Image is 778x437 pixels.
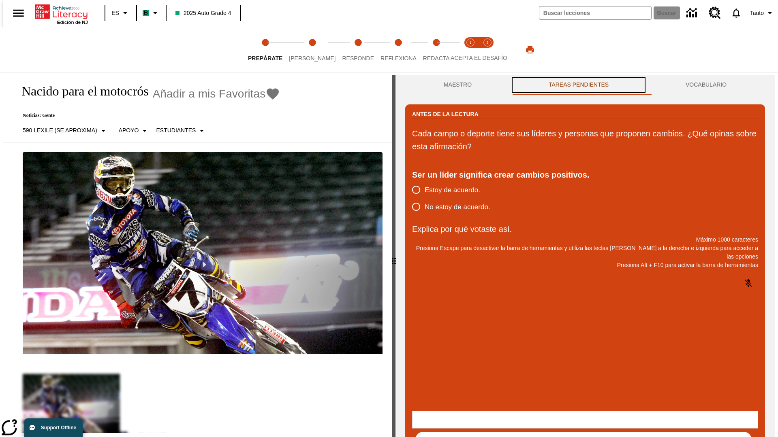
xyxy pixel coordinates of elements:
[3,6,118,14] body: Explica por qué votaste así. Máximo 1000 caracteres Presiona Alt + F10 para activar la barra de h...
[395,75,775,437] div: activity
[242,28,289,72] button: Prepárate step 1 of 5
[412,127,758,153] p: Cada campo o deporte tiene sus líderes y personas que proponen cambios. ¿Qué opinas sobre esta af...
[412,168,758,181] div: Ser un líder significa crear cambios positivos.
[289,55,336,62] span: [PERSON_NAME]
[423,55,450,62] span: Redacta
[647,75,765,95] button: VOCABULARIO
[248,55,282,62] span: Prepárate
[726,2,747,23] a: Notificaciones
[19,123,111,138] button: Seleccione Lexile, 590 Lexile (Se aproxima)
[517,42,543,57] button: Imprimir
[24,418,83,437] button: Support Offline
[115,123,153,138] button: Tipo de apoyo, Apoyo
[153,123,210,138] button: Seleccionar estudiante
[156,126,196,135] p: Estudiantes
[425,185,480,195] span: Estoy de acuerdo.
[682,2,704,24] a: Centro de información
[336,28,380,72] button: Responde step 3 of 5
[175,9,231,17] span: 2025 Auto Grade 4
[405,75,510,95] button: Maestro
[153,87,280,101] button: Añadir a mis Favoritas - Nacido para el motocrós
[374,28,423,72] button: Reflexiona step 4 of 5
[750,9,764,17] span: Tauto
[747,6,778,20] button: Perfil/Configuración
[412,235,758,244] p: Máximo 1000 caracteres
[469,40,471,45] text: 1
[451,55,507,61] span: ACEPTA EL DESAFÍO
[119,126,139,135] p: Apoyo
[425,202,490,212] span: No estoy de acuerdo.
[23,152,383,354] img: El corredor de motocrós James Stewart vuela por los aires en su motocicleta de montaña
[35,3,88,25] div: Portada
[412,261,758,269] p: Presiona Alt + F10 para activar la barra de herramientas
[486,40,488,45] text: 2
[6,1,30,25] button: Abrir el menú lateral
[417,28,456,72] button: Redacta step 5 of 5
[342,55,374,62] span: Responde
[57,20,88,25] span: Edición de NJ
[405,75,765,95] div: Instructional Panel Tabs
[23,126,97,135] p: 590 Lexile (Se aproxima)
[412,181,497,215] div: poll
[704,2,726,24] a: Centro de recursos, Se abrirá en una pestaña nueva.
[392,75,395,437] div: Pulsa la tecla de intro o la barra espaciadora y luego presiona las flechas de derecha e izquierd...
[510,75,647,95] button: TAREAS PENDIENTES
[111,9,119,17] span: ES
[41,425,76,431] span: Support Offline
[739,274,758,293] button: Haga clic para activar la función de reconocimiento de voz
[144,8,148,18] span: B
[13,112,280,119] p: Noticias: Gente
[539,6,651,19] input: Buscar campo
[412,110,479,119] h2: Antes de la lectura
[282,28,342,72] button: Lee step 2 of 5
[13,84,149,99] h1: Nacido para el motocrós
[108,6,134,20] button: Lenguaje: ES, Selecciona un idioma
[153,87,266,100] span: Añadir a mis Favoritas
[476,28,499,72] button: Acepta el desafío contesta step 2 of 2
[3,75,392,433] div: reading
[412,244,758,261] p: Presiona Escape para desactivar la barra de herramientas y utiliza las teclas [PERSON_NAME] a la ...
[380,55,417,62] span: Reflexiona
[459,28,482,72] button: Acepta el desafío lee step 1 of 2
[139,6,163,20] button: Boost El color de la clase es verde menta. Cambiar el color de la clase.
[412,223,758,235] p: Explica por qué votaste así.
